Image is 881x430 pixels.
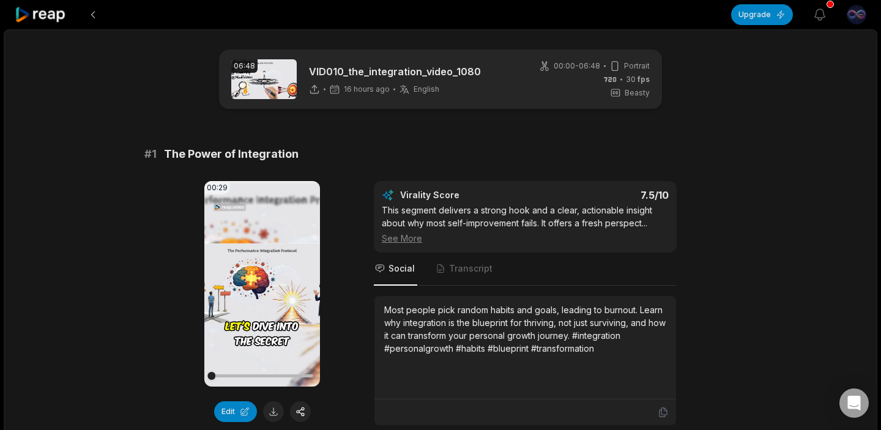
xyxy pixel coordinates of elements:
video: Your browser does not support mp4 format. [204,181,320,387]
span: The Power of Integration [164,146,299,163]
span: Portrait [624,61,650,72]
div: Most people pick random habits and goals, leading to burnout. Learn why integration is the bluepr... [384,303,666,355]
div: Open Intercom Messenger [839,388,869,418]
span: 00:00 - 06:48 [554,61,600,72]
span: # 1 [144,146,157,163]
div: This segment delivers a strong hook and a clear, actionable insight about why most self-improveme... [382,204,669,245]
p: VID010_the_integration_video_1080 [309,64,481,79]
span: Beasty [625,87,650,98]
div: 7.5 /10 [538,189,669,201]
button: Edit [214,401,257,422]
div: See More [382,232,669,245]
span: English [414,84,439,94]
span: fps [638,75,650,84]
span: Social [388,262,415,275]
nav: Tabs [374,253,677,286]
div: 06:48 [231,59,258,73]
span: 16 hours ago [344,84,390,94]
span: Transcript [449,262,493,275]
button: Upgrade [731,4,793,25]
div: Virality Score [400,189,532,201]
span: 30 [626,74,650,85]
